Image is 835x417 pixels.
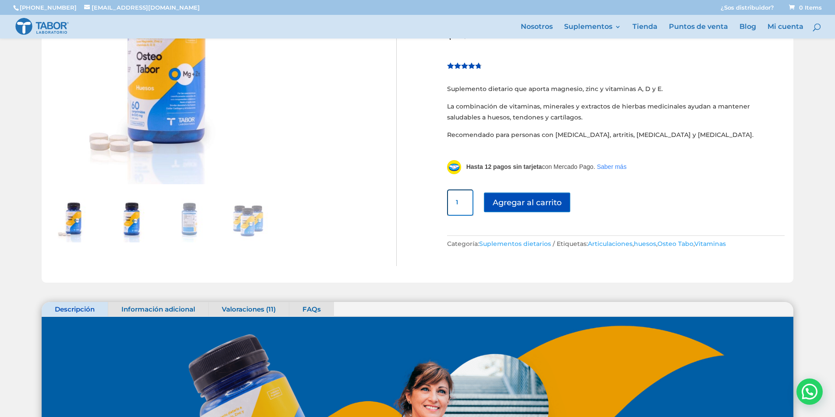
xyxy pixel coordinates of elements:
button: Agregar al carrito [484,193,570,212]
a: Nosotros [521,24,553,39]
p: Suplemento dietario que aporta magnesio, zinc y vitaminas A, D y E. [447,84,785,101]
a: Valoraciones (11) [209,302,289,317]
a: Mi cuenta [767,24,803,39]
a: huesos [634,240,656,248]
img: mp-logo-hand-shake [447,160,461,174]
a: Articulaciones [588,240,632,248]
p: Recomendado para personas con [MEDICAL_DATA], artritis, [MEDICAL_DATA] y [MEDICAL_DATA]. [447,130,785,141]
b: Hasta 12 pagos sin tarjeta [466,163,542,170]
a: Saber más [597,163,627,170]
a: Suplementos dietarios [479,240,551,248]
img: Osteo Tabor con pastillas [50,199,94,242]
a: Osteo Tabo [657,240,693,248]
input: Product quantity [447,189,473,216]
a: Suplementos [564,24,621,39]
a: Tienda [632,24,657,39]
span: 0 Items [789,4,822,11]
img: Osteo Tabor x3 [226,199,270,242]
a: Vitaminas [694,240,726,248]
a: Descripción [42,302,108,317]
span: Etiquetas: , , , [557,240,726,248]
p: La combinación de vitaminas, minerales y extractos de hierbas medicinales ayudan a mantener salud... [447,101,785,130]
img: Osteo Tabor etiqueta [167,199,211,242]
div: Hola! Cómo puedo ayudarte? WhatsApp contact [796,378,823,405]
span: Valorado sobre 5 basado en puntuaciones de clientes [447,62,481,112]
a: ¿Sos distribuidor? [721,5,774,15]
a: [EMAIL_ADDRESS][DOMAIN_NAME] [84,4,200,11]
a: Puntos de venta [669,24,728,39]
a: [PHONE_NUMBER] [20,4,77,11]
a: Blog [739,24,756,39]
img: Osteo Tabor frente [109,199,153,242]
a: 0 Items [787,4,822,11]
a: FAQs [289,302,334,317]
span: con Mercado Pago. [466,163,595,170]
img: Laboratorio Tabor [15,17,69,36]
span: Categoría: [447,240,557,248]
a: Información adicional [108,302,208,317]
div: Valorado en 4.73 de 5 [447,62,483,69]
